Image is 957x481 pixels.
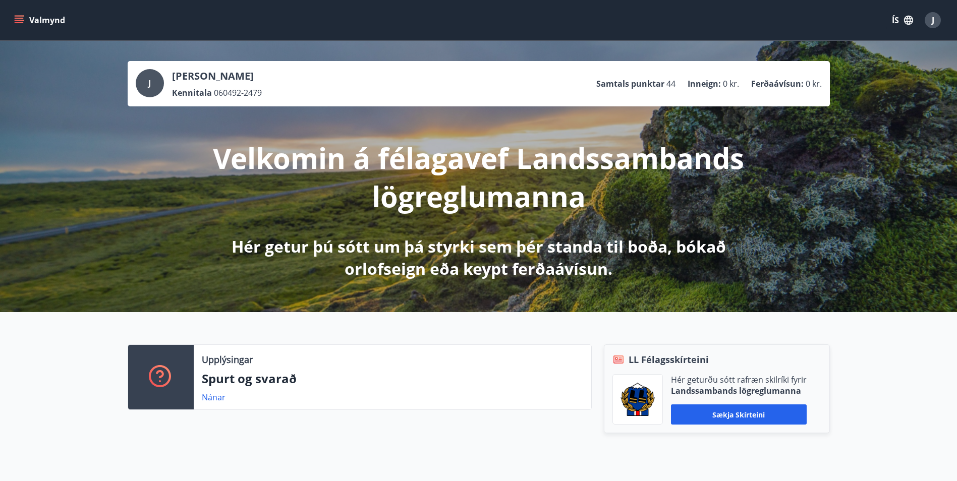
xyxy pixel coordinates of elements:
span: LL Félagsskírteini [629,353,709,366]
button: Sækja skírteini [671,404,807,425]
p: Ferðaávísun : [751,78,804,89]
span: 060492-2479 [214,87,262,98]
p: Spurt og svarað [202,370,583,387]
p: Hér geturðu sótt rafræn skilríki fyrir [671,374,807,385]
p: Landssambands lögreglumanna [671,385,807,396]
span: J [932,15,934,26]
p: Inneign : [688,78,721,89]
button: J [921,8,945,32]
img: 1cqKbADZNYZ4wXUG0EC2JmCwhQh0Y6EN22Kw4FTY.png [621,383,655,416]
button: menu [12,11,69,29]
button: ÍS [886,11,919,29]
span: 44 [666,78,675,89]
span: J [148,78,151,89]
p: Kennitala [172,87,212,98]
p: Hér getur þú sótt um þá styrki sem þér standa til boða, bókað orlofseign eða keypt ferðaávísun. [212,235,745,280]
span: 0 kr. [806,78,822,89]
p: [PERSON_NAME] [172,69,262,83]
p: Upplýsingar [202,353,253,366]
a: Nánar [202,392,226,403]
span: 0 kr. [723,78,739,89]
p: Velkomin á félagavef Landssambands lögreglumanna [212,139,745,215]
p: Samtals punktar [596,78,664,89]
